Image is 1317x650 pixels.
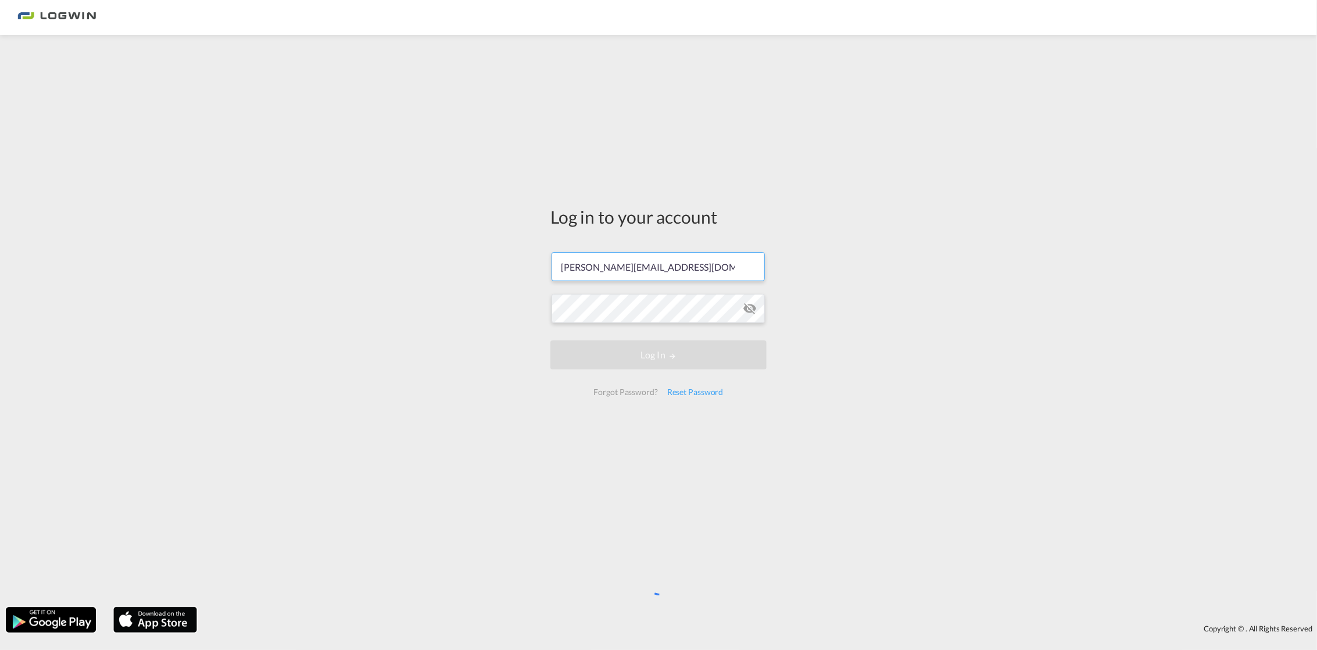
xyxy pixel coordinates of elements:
img: 2761ae10d95411efa20a1f5e0282d2d7.png [17,5,96,31]
div: Log in to your account [550,204,767,229]
div: Reset Password [663,382,728,403]
button: LOGIN [550,340,767,369]
md-icon: icon-eye-off [743,301,757,315]
div: Forgot Password? [589,382,662,403]
img: google.png [5,606,97,634]
div: Copyright © . All Rights Reserved [203,619,1317,638]
img: apple.png [112,606,198,634]
input: Enter email/phone number [552,252,765,281]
